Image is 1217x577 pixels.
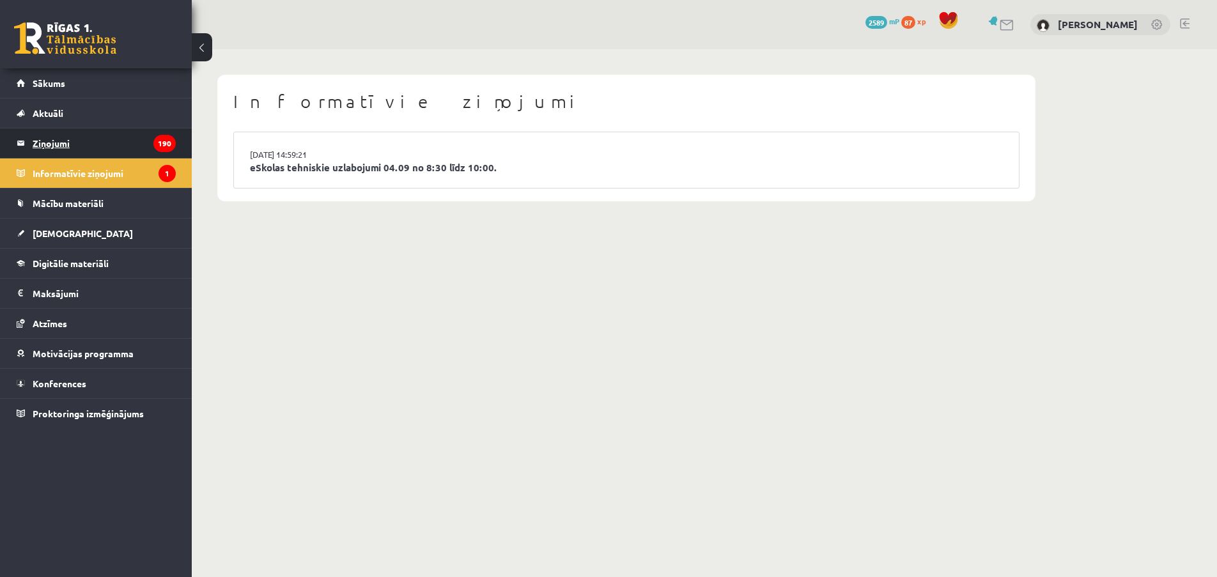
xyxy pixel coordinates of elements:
a: [DEMOGRAPHIC_DATA] [17,219,176,248]
a: Rīgas 1. Tālmācības vidusskola [14,22,116,54]
a: Digitālie materiāli [17,249,176,278]
a: Ziņojumi190 [17,128,176,158]
span: Aktuāli [33,107,63,119]
span: Mācību materiāli [33,197,104,209]
a: Informatīvie ziņojumi1 [17,158,176,188]
a: Motivācijas programma [17,339,176,368]
span: [DEMOGRAPHIC_DATA] [33,227,133,239]
span: Motivācijas programma [33,348,134,359]
a: Atzīmes [17,309,176,338]
img: Mārcis Elmārs Ašmanis [1037,19,1050,32]
legend: Ziņojumi [33,128,176,158]
a: [PERSON_NAME] [1058,18,1138,31]
a: Mācību materiāli [17,188,176,218]
h1: Informatīvie ziņojumi [233,91,1019,112]
span: 2589 [865,16,887,29]
a: Maksājumi [17,279,176,308]
span: Sākums [33,77,65,89]
span: xp [917,16,926,26]
span: Atzīmes [33,318,67,329]
i: 190 [153,135,176,152]
span: 87 [901,16,915,29]
span: Proktoringa izmēģinājums [33,408,144,419]
a: [DATE] 14:59:21 [250,148,346,161]
span: Konferences [33,378,86,389]
a: eSkolas tehniskie uzlabojumi 04.09 no 8:30 līdz 10:00. [250,160,1003,175]
a: Proktoringa izmēģinājums [17,399,176,428]
legend: Maksājumi [33,279,176,308]
i: 1 [159,165,176,182]
a: 2589 mP [865,16,899,26]
a: Aktuāli [17,98,176,128]
legend: Informatīvie ziņojumi [33,158,176,188]
a: Sākums [17,68,176,98]
a: 87 xp [901,16,932,26]
a: Konferences [17,369,176,398]
span: Digitālie materiāli [33,258,109,269]
span: mP [889,16,899,26]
